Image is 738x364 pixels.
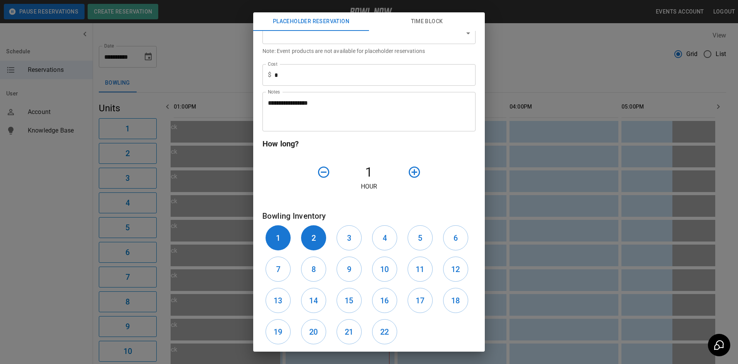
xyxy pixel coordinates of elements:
h6: 4 [383,232,387,244]
button: 9 [337,257,362,282]
div: ​ [262,22,476,44]
h6: Bowling Inventory [262,210,476,222]
button: 4 [372,225,397,250]
button: 7 [266,257,291,282]
button: 15 [337,288,362,313]
button: 18 [443,288,468,313]
h4: 1 [333,164,405,180]
button: 14 [301,288,326,313]
button: 5 [408,225,433,250]
h6: 20 [309,326,318,338]
button: 19 [266,319,291,344]
h6: 13 [274,294,282,307]
button: 20 [301,319,326,344]
button: Placeholder Reservation [253,12,369,31]
h6: 17 [416,294,424,307]
button: 22 [372,319,397,344]
h6: 6 [454,232,458,244]
button: 21 [337,319,362,344]
h6: 1 [276,232,280,244]
button: 1 [266,225,291,250]
p: Note: Event products are not available for placeholder reservations [262,47,476,55]
h6: 15 [345,294,353,307]
button: 16 [372,288,397,313]
button: 8 [301,257,326,282]
h6: 18 [451,294,460,307]
button: 3 [337,225,362,250]
h6: How long? [262,138,476,150]
p: Hour [262,182,476,191]
button: 6 [443,225,468,250]
h6: 19 [274,326,282,338]
button: 2 [301,225,326,250]
button: 17 [408,288,433,313]
h6: 12 [451,263,460,276]
button: 10 [372,257,397,282]
button: 12 [443,257,468,282]
button: 13 [266,288,291,313]
h6: 14 [309,294,318,307]
h6: 21 [345,326,353,338]
p: $ [268,70,271,80]
h6: 16 [380,294,389,307]
h6: 9 [347,263,351,276]
button: Time Block [369,12,485,31]
h6: 11 [416,263,424,276]
h6: 5 [418,232,422,244]
h6: 10 [380,263,389,276]
h6: 22 [380,326,389,338]
h6: 8 [311,263,316,276]
h6: 3 [347,232,351,244]
button: 11 [408,257,433,282]
h6: 7 [276,263,280,276]
h6: 2 [311,232,316,244]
